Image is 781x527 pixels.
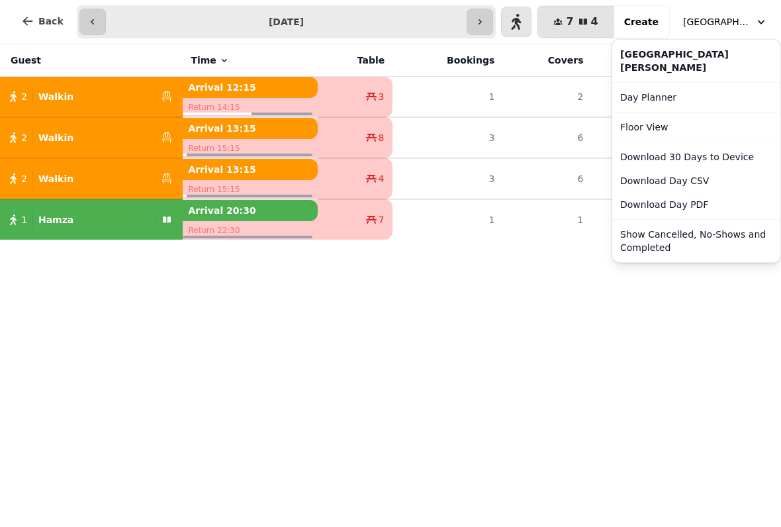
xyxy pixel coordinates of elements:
button: Download 30 Days to Device [615,145,778,169]
button: Show Cancelled, No-Shows and Completed [615,222,778,260]
button: Download Day PDF [615,193,778,216]
button: Download Day CSV [615,169,778,193]
div: [GEOGRAPHIC_DATA][PERSON_NAME] [615,42,778,79]
button: [GEOGRAPHIC_DATA][PERSON_NAME] [675,10,776,34]
div: [GEOGRAPHIC_DATA][PERSON_NAME] [612,39,781,263]
a: Day Planner [615,85,778,109]
span: [GEOGRAPHIC_DATA][PERSON_NAME] [683,15,749,28]
a: Floor View [615,115,778,139]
